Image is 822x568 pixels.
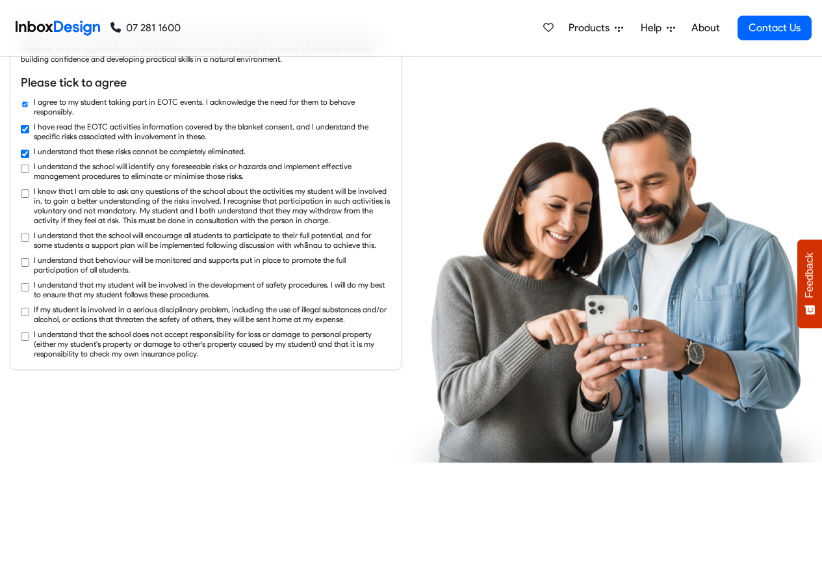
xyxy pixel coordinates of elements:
[34,146,246,156] label: I understand that these risks cannot be completely eliminated.
[569,20,615,36] span: Products
[34,255,391,275] label: I understand that behaviour will be monitored and supports put in place to promote the full parti...
[687,15,723,41] a: About
[641,20,667,36] span: Help
[34,97,391,116] label: I agree to my student taking part in EOTC events. I acknowledge the need for them to behave respo...
[563,15,628,41] a: Products
[110,20,181,36] a: 07 281 1600
[34,280,391,299] label: I understand that my student will be involved in the development of safety procedures. I will do ...
[738,16,812,40] a: Contact Us
[34,230,391,250] label: I understand that the school will encourage all students to participate to their full potential, ...
[34,329,391,358] label: I understand that the school does not accept responsibility for loss or damage to personal proper...
[34,186,391,225] label: I know that I am able to ask any questions of the school about the activities my student will be ...
[34,161,391,181] label: I understand the school will identify any foreseeable risks or hazards and implement effective ma...
[34,122,391,141] label: I have read the EOTC activities information covered by the blanket consent, and I understand the ...
[636,15,680,41] a: Help
[797,239,822,328] button: Feedback - Show survey
[34,304,391,324] label: If my student is involved in a serious disciplinary problem, including the use of illegal substan...
[804,252,816,298] span: Feedback
[21,74,391,91] h6: Please tick to agree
